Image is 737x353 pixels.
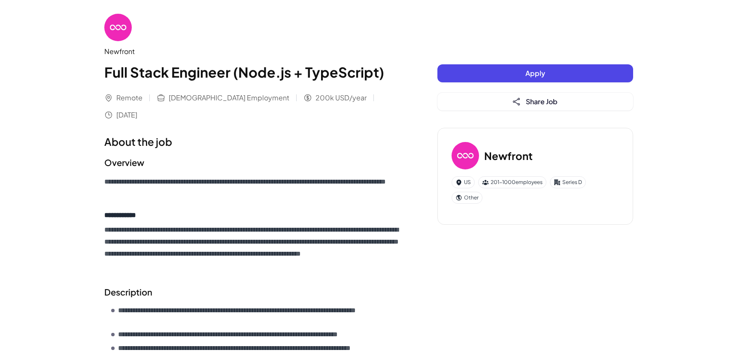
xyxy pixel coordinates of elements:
button: Share Job [437,93,633,111]
div: Newfront [104,46,403,57]
h2: Description [104,286,403,299]
span: Remote [116,93,143,103]
span: Share Job [526,97,558,106]
h2: Overview [104,156,403,169]
span: 200k USD/year [315,93,367,103]
div: 201-1000 employees [478,176,546,188]
h1: Full Stack Engineer (Node.js + TypeScript) [104,62,403,82]
div: US [452,176,475,188]
button: Apply [437,64,633,82]
span: Apply [525,69,545,78]
h3: Newfront [484,148,533,163]
img: Ne [452,142,479,169]
h1: About the job [104,134,403,149]
div: Series D [550,176,586,188]
div: Other [452,192,482,204]
span: [DEMOGRAPHIC_DATA] Employment [169,93,289,103]
img: Ne [104,14,132,41]
span: [DATE] [116,110,137,120]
